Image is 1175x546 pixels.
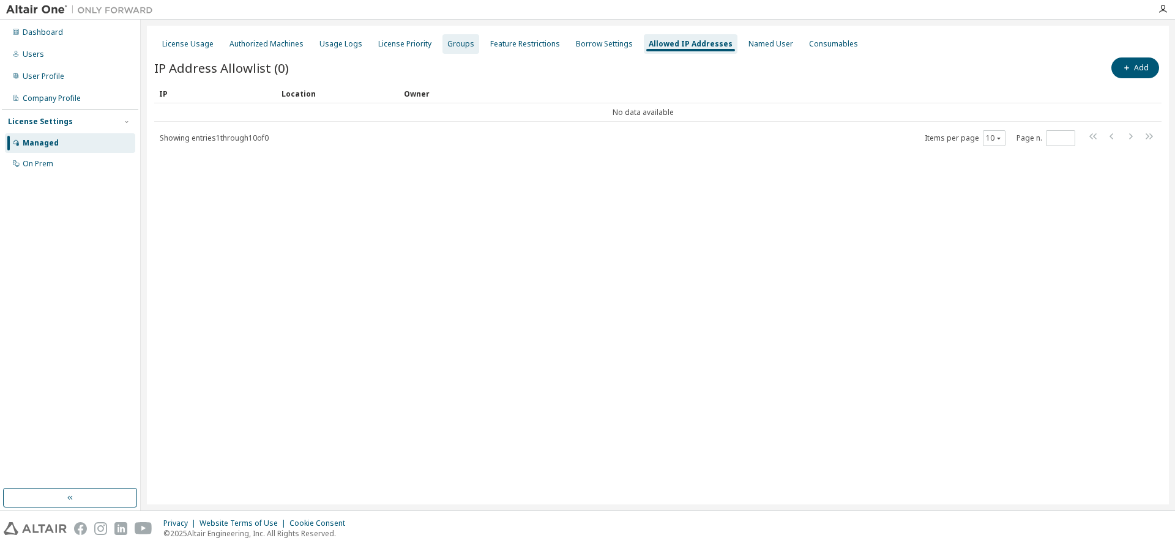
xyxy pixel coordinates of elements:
div: Website Terms of Use [200,518,289,528]
div: Dashboard [23,28,63,37]
span: Showing entries 1 through 10 of 0 [160,133,269,143]
p: © 2025 Altair Engineering, Inc. All Rights Reserved. [163,528,352,539]
img: altair_logo.svg [4,522,67,535]
div: Feature Restrictions [490,39,560,49]
div: Owner [404,84,1127,103]
div: License Usage [162,39,214,49]
div: Usage Logs [319,39,362,49]
img: youtube.svg [135,522,152,535]
div: License Settings [8,117,73,127]
div: User Profile [23,72,64,81]
div: Named User [748,39,793,49]
div: Consumables [809,39,858,49]
span: Page n. [1016,130,1075,146]
img: linkedin.svg [114,522,127,535]
span: IP Address Allowlist (0) [154,59,289,76]
div: Groups [447,39,474,49]
div: On Prem [23,159,53,169]
div: Allowed IP Addresses [649,39,733,49]
button: 10 [986,133,1002,143]
div: Users [23,50,44,59]
img: facebook.svg [74,522,87,535]
div: Authorized Machines [229,39,304,49]
td: No data available [154,103,1132,122]
div: Privacy [163,518,200,528]
button: Add [1111,57,1159,78]
div: Location [282,84,394,103]
div: License Priority [378,39,431,49]
div: Managed [23,138,59,148]
div: Company Profile [23,94,81,103]
div: Borrow Settings [576,39,633,49]
img: instagram.svg [94,522,107,535]
img: Altair One [6,4,159,16]
span: Items per page [925,130,1005,146]
div: Cookie Consent [289,518,352,528]
div: IP [159,84,272,103]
